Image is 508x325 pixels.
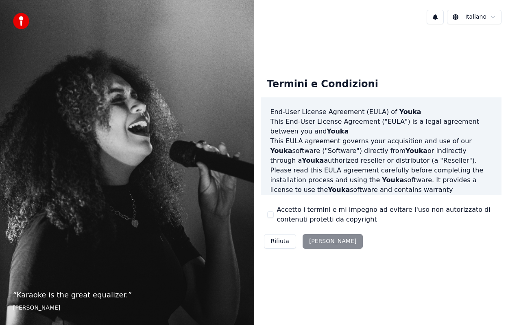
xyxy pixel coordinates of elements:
span: Youka [399,108,421,116]
span: Youka [328,186,350,194]
p: “ Karaoke is the great equalizer. ” [13,289,241,301]
p: This EULA agreement governs your acquisition and use of our software ("Software") directly from o... [270,136,492,166]
p: This End-User License Agreement ("EULA") is a legal agreement between you and [270,117,492,136]
label: Accetto i termini e mi impegno ad evitare l'uso non autorizzato di contenuti protetti da copyright [277,205,495,224]
button: Rifiuta [264,234,296,249]
footer: [PERSON_NAME] [13,304,241,312]
span: Youka [302,157,324,164]
p: Please read this EULA agreement carefully before completing the installation process and using th... [270,166,492,204]
span: Youka [270,147,292,155]
h3: End-User License Agreement (EULA) of [270,107,492,117]
span: Youka [327,127,349,135]
img: youka [13,13,29,29]
div: Termini e Condizioni [261,71,385,97]
span: Youka [382,176,404,184]
span: Youka [406,147,427,155]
